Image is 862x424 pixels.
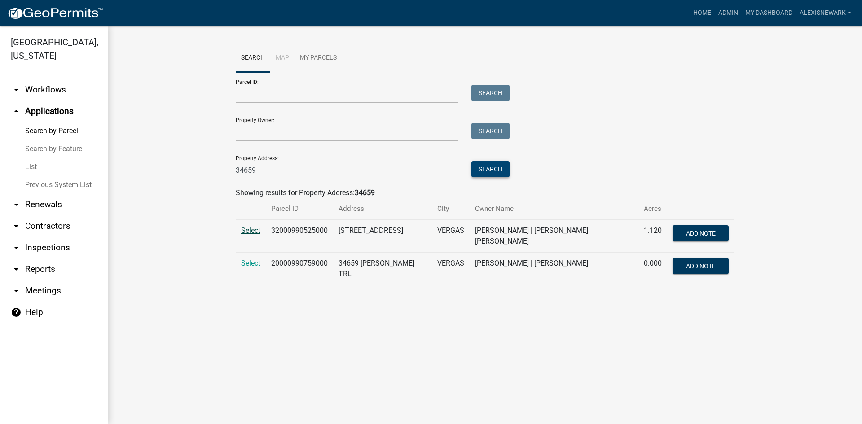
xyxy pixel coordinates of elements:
[11,106,22,117] i: arrow_drop_up
[11,199,22,210] i: arrow_drop_down
[432,220,470,253] td: VERGAS
[638,220,667,253] td: 1.120
[638,198,667,219] th: Acres
[11,307,22,318] i: help
[241,226,260,235] a: Select
[266,253,333,285] td: 20000990759000
[690,4,715,22] a: Home
[295,44,342,73] a: My Parcels
[471,161,510,177] button: Search
[11,221,22,232] i: arrow_drop_down
[266,220,333,253] td: 32000990525000
[333,220,432,253] td: [STREET_ADDRESS]
[638,253,667,285] td: 0.000
[11,242,22,253] i: arrow_drop_down
[796,4,855,22] a: alexisnewark
[470,253,638,285] td: [PERSON_NAME] | [PERSON_NAME]
[742,4,796,22] a: My Dashboard
[470,220,638,253] td: [PERSON_NAME] | [PERSON_NAME] [PERSON_NAME]
[686,230,715,237] span: Add Note
[432,253,470,285] td: VERGAS
[241,259,260,267] a: Select
[266,198,333,219] th: Parcel ID
[432,198,470,219] th: City
[11,84,22,95] i: arrow_drop_down
[236,44,270,73] a: Search
[333,253,432,285] td: 34659 [PERSON_NAME] TRL
[686,262,715,270] span: Add Note
[471,85,510,101] button: Search
[11,264,22,275] i: arrow_drop_down
[471,123,510,139] button: Search
[673,258,729,274] button: Add Note
[470,198,638,219] th: Owner Name
[11,285,22,296] i: arrow_drop_down
[236,188,734,198] div: Showing results for Property Address:
[715,4,742,22] a: Admin
[355,188,375,197] strong: 34659
[673,225,729,241] button: Add Note
[333,198,432,219] th: Address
